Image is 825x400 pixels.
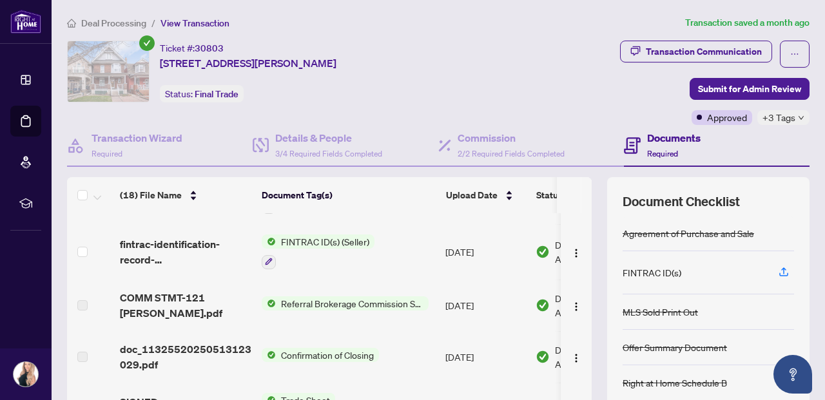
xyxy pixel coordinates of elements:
span: Document Approved [555,238,635,266]
div: Transaction Communication [646,41,762,62]
img: Logo [571,353,581,363]
div: FINTRAC ID(s) [623,265,681,280]
img: IMG-W12072701_1.jpg [68,41,149,102]
th: Status [531,177,641,213]
span: Status [536,188,563,202]
button: Logo [566,295,587,316]
span: down [798,115,804,121]
img: Document Status [536,350,550,364]
span: Document Approved [555,291,635,319]
img: Document Status [536,298,550,312]
h4: Details & People [275,130,382,146]
button: Transaction Communication [620,41,772,62]
img: logo [10,10,41,33]
span: Approved [707,110,747,124]
span: +3 Tags [762,110,795,125]
span: Submit for Admin Review [698,79,801,99]
span: Referral Brokerage Commission Statement [276,296,429,310]
button: Open asap [773,355,812,394]
article: Transaction saved a month ago [685,15,810,30]
img: Logo [571,248,581,258]
span: 30803 [195,43,224,54]
span: fintrac-identification-record-[PERSON_NAME]-20250514-104053.pdf [120,236,251,267]
span: Upload Date [446,188,498,202]
h4: Transaction Wizard [92,130,182,146]
span: FINTRAC ID(s) (Seller) [276,234,374,249]
button: Status IconReferral Brokerage Commission Statement [262,296,429,310]
span: doc_11325520250513123029.pdf [120,341,251,372]
span: COMM STMT-121 [PERSON_NAME].pdf [120,290,251,321]
span: 2/2 Required Fields Completed [458,149,565,158]
span: [STREET_ADDRESS][PERSON_NAME] [160,55,336,71]
div: Ticket #: [160,41,224,55]
div: Agreement of Purchase and Sale [623,226,754,240]
button: Logo [566,347,587,367]
button: Logo [566,242,587,262]
div: Offer Summary Document [623,340,727,354]
td: [DATE] [440,224,530,280]
div: Status: [160,85,244,102]
span: Document Checklist [623,193,740,211]
span: Required [92,149,122,158]
img: Document Status [536,245,550,259]
span: ellipsis [790,50,799,59]
span: home [67,19,76,28]
span: Required [647,149,678,158]
span: Final Trade [195,88,238,100]
img: Logo [571,301,581,312]
img: Status Icon [262,348,276,362]
button: Submit for Admin Review [690,78,810,100]
button: Status IconConfirmation of Closing [262,348,379,362]
span: 3/4 Required Fields Completed [275,149,382,158]
h4: Documents [647,130,701,146]
h4: Commission [458,130,565,146]
span: Document Approved [555,343,635,371]
span: Deal Processing [81,17,146,29]
th: (18) File Name [115,177,257,213]
li: / [151,15,155,30]
div: MLS Sold Print Out [623,305,698,319]
td: [DATE] [440,280,530,331]
img: Status Icon [262,296,276,310]
th: Upload Date [441,177,531,213]
span: View Transaction [160,17,229,29]
div: Right at Home Schedule B [623,376,727,390]
td: [DATE] [440,331,530,383]
img: Status Icon [262,234,276,249]
span: check-circle [139,35,155,51]
img: Profile Icon [14,362,38,386]
th: Document Tag(s) [257,177,441,213]
span: (18) File Name [120,188,182,202]
span: Confirmation of Closing [276,348,379,362]
button: Status IconFINTRAC ID(s) (Seller) [262,234,374,269]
